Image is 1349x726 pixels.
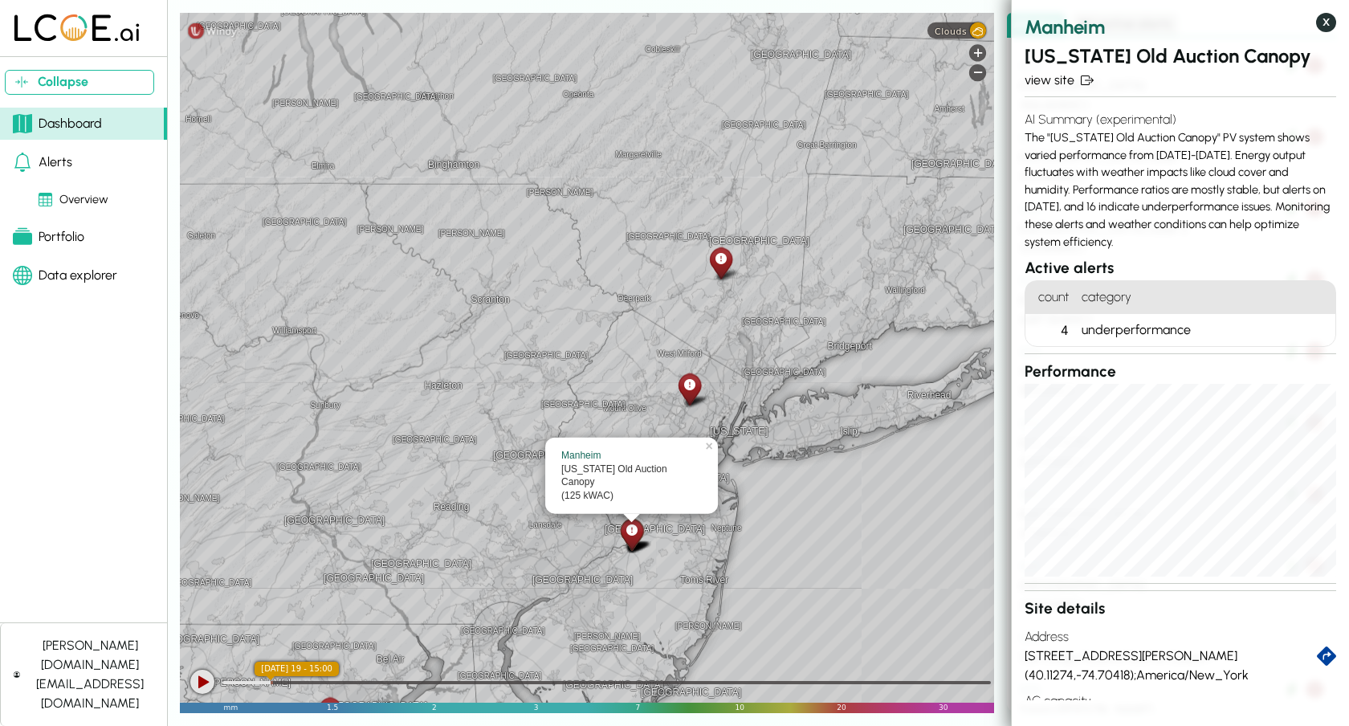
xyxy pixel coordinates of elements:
div: [STREET_ADDRESS][PERSON_NAME] [1025,646,1317,666]
div: ( 40.11274 , -74.70418 ); America/New_York [1025,666,1336,685]
div: New York Main Auction Building [707,245,735,281]
h3: Performance [1025,361,1336,384]
a: × [703,437,718,448]
div: New Jersey Old Auction Canopy [617,516,646,553]
span: Clouds [935,26,967,36]
div: Manheim [561,448,702,462]
button: X [1316,13,1336,32]
button: Collapse [5,70,154,95]
h3: Active alerts [1025,257,1336,280]
h4: AI Summary (experimental) [1025,110,1336,129]
div: Portfolio [13,227,84,247]
h4: AC capacity [1025,685,1336,711]
div: [US_STATE] Old Auction Canopy [561,462,702,489]
a: directions [1317,646,1336,666]
h4: Address [1025,621,1336,646]
a: view site [1025,71,1336,90]
div: Alerts [13,153,72,172]
div: Dashboard [13,114,102,133]
div: Zoom out [969,64,986,81]
div: [DATE] 19 - 15:00 [255,662,339,676]
div: NY Metro Skyline Recon Shop [675,371,703,407]
div: 4 [1025,314,1075,346]
div: The "[US_STATE] Old Auction Canopy" PV system shows varied performance from [DATE]-[DATE]. Energy... [1025,104,1336,257]
h2: Manheim [1025,13,1336,42]
div: Select site list category [1007,13,1336,38]
h4: category [1075,281,1335,314]
div: Overview [39,191,108,209]
div: local time [255,662,339,676]
h3: Site details [1025,598,1336,621]
div: [PERSON_NAME][DOMAIN_NAME][EMAIL_ADDRESS][DOMAIN_NAME] [26,636,154,713]
h4: count [1025,281,1075,314]
div: Zoom in [969,44,986,61]
div: Data explorer [13,266,117,285]
h2: [US_STATE] Old Auction Canopy [1025,42,1336,71]
button: All sites [1007,13,1066,36]
div: underperformance [1075,314,1335,346]
div: (125 kWAC) [561,489,702,503]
